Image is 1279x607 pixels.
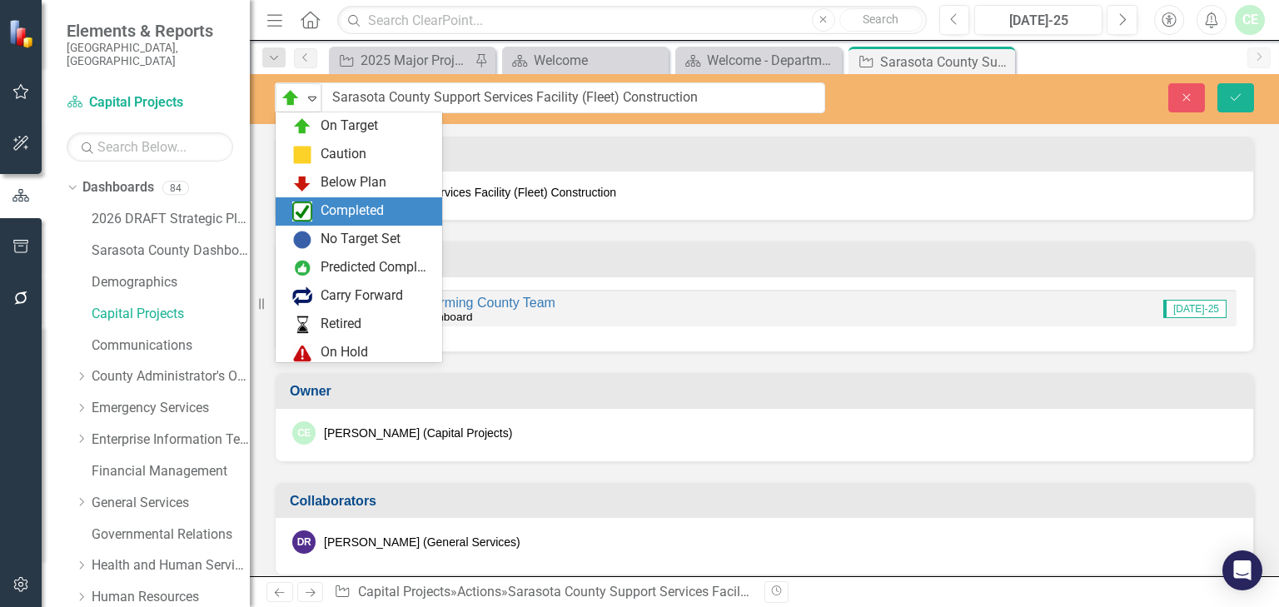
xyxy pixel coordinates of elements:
a: Capital Projects [92,305,250,324]
img: Caution [292,145,312,165]
a: Emergency Services [92,399,250,418]
div: 2025 Major Projects [361,50,470,71]
a: Welcome [506,50,664,71]
div: DR [292,530,316,554]
div: Welcome [534,50,664,71]
img: Completed [292,202,312,221]
a: Welcome - Department Snapshot [679,50,838,71]
h3: Goals [290,252,1245,267]
div: On Hold [321,343,368,362]
a: 2026 DRAFT Strategic Plan [92,210,250,229]
a: Demographics [92,273,250,292]
img: Below Plan [292,173,312,193]
a: Enterprise Information Technology [92,430,250,450]
div: Completed [321,202,384,221]
span: [DATE]-25 [1163,300,1227,318]
div: Open Intercom Messenger [1222,550,1262,590]
span: Sarasota County Support Services Facility (Fleet) Construction [292,184,1237,201]
button: CE [1235,5,1265,35]
div: Below Plan [321,173,386,192]
a: General Services [92,494,250,513]
a: Governmental Relations [92,525,250,545]
h3: Collaborators [290,494,1245,509]
a: Financial Management [92,462,250,481]
input: Search Below... [67,132,233,162]
div: CE [292,421,316,445]
div: » » [334,583,752,602]
div: Retired [321,315,361,334]
a: 2025 Major Projects [333,50,470,71]
div: 84 [162,181,189,195]
a: Health and Human Services [92,556,250,575]
a: Sarasota County Dashboard [92,241,250,261]
div: Carry Forward [321,286,403,306]
input: Search ClearPoint... [337,6,926,35]
div: [PERSON_NAME] (Capital Projects) [324,425,512,441]
img: No Target Set [292,230,312,250]
h3: Owner [290,384,1245,399]
div: Sarasota County Support Services Facility (Fleet) Construction [508,584,873,600]
span: Search [863,12,898,26]
input: This field is required [321,82,825,113]
div: [DATE]-25 [980,11,1097,31]
a: Goal 2: High-Performing County Team [330,296,555,310]
img: On Hold [292,343,312,363]
a: County Administrator's Office [92,367,250,386]
button: [DATE]-25 [974,5,1102,35]
img: On Target [281,88,301,108]
img: Retired [292,315,312,335]
div: [PERSON_NAME] (General Services) [324,534,520,550]
img: Predicted Complete [292,258,312,278]
a: Dashboards [82,178,154,197]
div: Sarasota County Support Services Facility (Fleet) Construction [880,52,1011,72]
a: Capital Projects [67,93,233,112]
img: Carry Forward [292,286,312,306]
small: [GEOGRAPHIC_DATA], [GEOGRAPHIC_DATA] [67,41,233,68]
div: Welcome - Department Snapshot [707,50,838,71]
img: On Target [292,117,312,137]
h3: Name [290,147,1245,162]
div: On Target [321,117,378,136]
div: Caution [321,145,366,164]
div: Predicted Complete [321,258,432,277]
a: Actions [457,584,501,600]
a: Communications [92,336,250,356]
div: No Target Set [321,230,401,249]
span: Elements & Reports [67,21,233,41]
a: Human Resources [92,588,250,607]
a: Capital Projects [358,584,450,600]
button: Search [839,8,923,32]
img: ClearPoint Strategy [8,19,37,48]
